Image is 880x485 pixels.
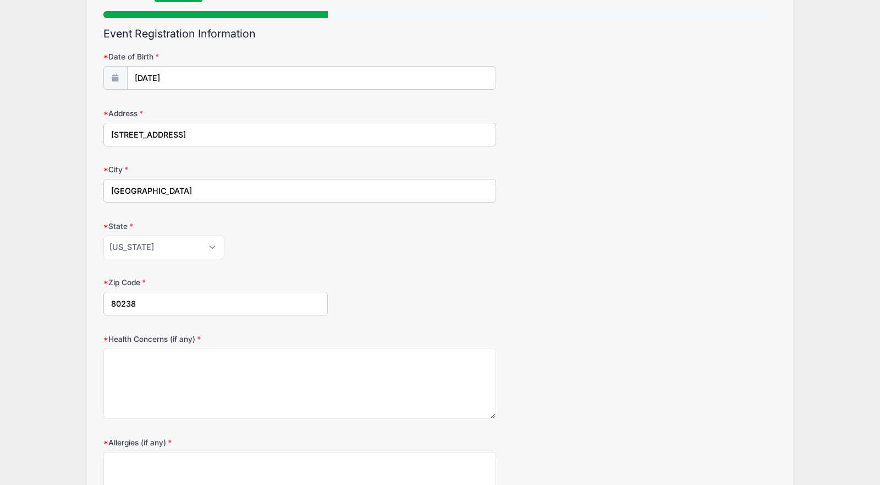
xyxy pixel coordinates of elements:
[103,28,777,40] h2: Event Registration Information
[103,437,328,448] label: Allergies (if any)
[103,334,328,345] label: Health Concerns (if any)
[103,292,328,315] input: xxxxx
[127,66,496,90] input: mm/dd/yyyy
[103,108,328,119] label: Address
[103,277,328,288] label: Zip Code
[103,51,328,62] label: Date of Birth
[103,221,328,232] label: State
[103,164,328,175] label: City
